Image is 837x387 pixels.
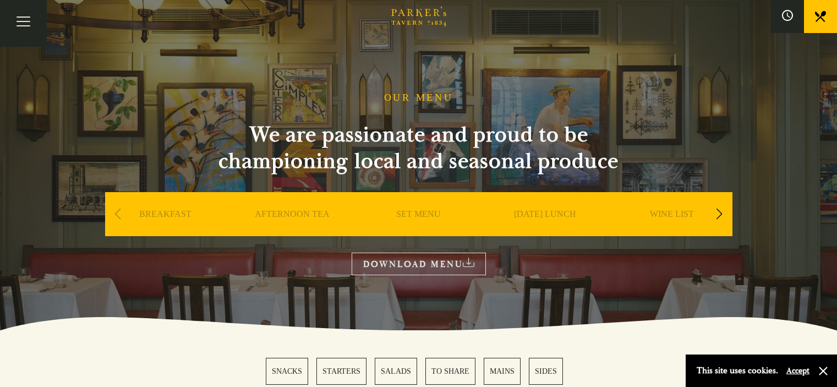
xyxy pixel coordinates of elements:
[529,358,563,385] a: 6 / 6
[358,192,479,269] div: 3 / 9
[111,202,125,226] div: Previous slide
[712,202,727,226] div: Next slide
[650,209,694,253] a: WINE LIST
[316,358,366,385] a: 2 / 6
[396,209,441,253] a: SET MENU
[514,209,576,253] a: [DATE] LUNCH
[485,192,606,269] div: 4 / 9
[611,192,732,269] div: 5 / 9
[199,122,639,175] h2: We are passionate and proud to be championing local and seasonal produce
[484,358,521,385] a: 5 / 6
[255,209,330,253] a: AFTERNOON TEA
[384,92,453,104] h1: OUR MENU
[139,209,192,253] a: BREAKFAST
[266,358,308,385] a: 1 / 6
[352,253,486,275] a: DOWNLOAD MENU
[105,192,226,269] div: 1 / 9
[375,358,417,385] a: 3 / 6
[425,358,475,385] a: 4 / 6
[232,192,353,269] div: 2 / 9
[697,363,778,379] p: This site uses cookies.
[818,366,829,377] button: Close and accept
[786,366,809,376] button: Accept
